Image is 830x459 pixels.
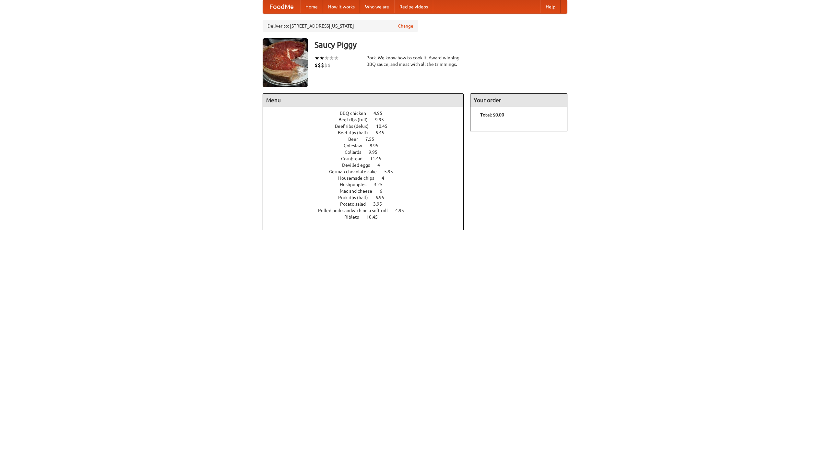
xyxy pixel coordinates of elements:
li: $ [324,62,327,69]
span: 8.95 [370,143,385,148]
span: 6.95 [375,195,391,200]
span: Pulled pork sandwich on a soft roll [318,208,394,213]
a: How it works [323,0,360,13]
span: Beer [348,137,364,142]
a: Recipe videos [394,0,433,13]
h3: Saucy Piggy [314,38,567,51]
a: Beer 7.55 [348,137,386,142]
a: Change [398,23,413,29]
a: Mac and cheese 6 [340,188,394,194]
span: 11.45 [370,156,388,161]
span: 4.95 [373,111,389,116]
a: FoodMe [263,0,300,13]
a: Cornbread 11.45 [341,156,393,161]
span: 6 [380,188,389,194]
span: 10.45 [366,214,384,220]
a: Pork ribs (half) 6.95 [338,195,396,200]
h4: Your order [470,94,567,107]
img: angular.jpg [263,38,308,87]
a: Collards 9.95 [345,150,389,155]
h4: Menu [263,94,463,107]
li: ★ [334,54,339,62]
span: 6.45 [375,130,391,135]
li: $ [327,62,331,69]
a: Coleslaw 8.95 [344,143,390,148]
span: Potato salad [340,201,372,207]
span: 9.95 [369,150,384,155]
span: Cornbread [341,156,369,161]
a: Home [300,0,323,13]
li: $ [318,62,321,69]
span: Hushpuppies [340,182,373,187]
a: Hushpuppies 3.25 [340,182,395,187]
span: Pork ribs (half) [338,195,374,200]
div: Pork. We know how to cook it. Award-winning BBQ sauce, and meat with all the trimmings. [366,54,464,67]
span: Collards [345,150,368,155]
span: 7.55 [365,137,381,142]
span: 10.45 [376,124,394,129]
div: Deliver to: [STREET_ADDRESS][US_STATE] [263,20,418,32]
span: 4 [382,175,391,181]
span: 4 [377,163,386,168]
span: 3.25 [374,182,389,187]
a: Riblets 10.45 [344,214,390,220]
a: Who we are [360,0,394,13]
span: Beef ribs (half) [338,130,374,135]
a: Devilled eggs 4 [342,163,392,168]
span: 3.95 [373,201,388,207]
a: Help [540,0,561,13]
li: ★ [319,54,324,62]
a: Potato salad 3.95 [340,201,394,207]
li: ★ [324,54,329,62]
span: German chocolate cake [329,169,383,174]
span: 5.95 [384,169,399,174]
span: 4.95 [395,208,410,213]
a: Beef ribs (full) 9.95 [338,117,396,122]
li: ★ [329,54,334,62]
span: 9.95 [375,117,390,122]
li: ★ [314,54,319,62]
span: Mac and cheese [340,188,379,194]
a: Pulled pork sandwich on a soft roll 4.95 [318,208,416,213]
a: Housemade chips 4 [338,175,396,181]
a: Beef ribs (half) 6.45 [338,130,396,135]
span: BBQ chicken [340,111,373,116]
span: Beef ribs (delux) [335,124,375,129]
a: German chocolate cake 5.95 [329,169,405,174]
li: $ [314,62,318,69]
span: Coleslaw [344,143,369,148]
a: BBQ chicken 4.95 [340,111,394,116]
a: Beef ribs (delux) 10.45 [335,124,399,129]
li: $ [321,62,324,69]
span: Riblets [344,214,365,220]
span: Housemade chips [338,175,381,181]
b: Total: $0.00 [480,112,504,117]
span: Devilled eggs [342,163,376,168]
span: Beef ribs (full) [338,117,374,122]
